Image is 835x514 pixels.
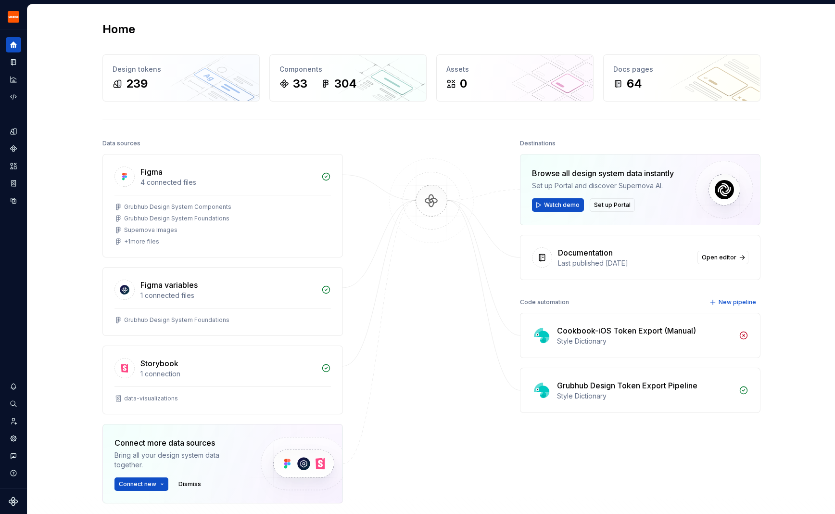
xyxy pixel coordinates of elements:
a: Storybook1 connectiondata-visualizations [102,346,343,414]
div: Components [279,64,417,74]
a: Data sources [6,193,21,208]
button: New pipeline [707,296,760,309]
div: Grubhub Design System Components [124,203,231,211]
button: Dismiss [174,477,205,491]
svg: Supernova Logo [9,497,18,506]
a: Analytics [6,72,21,87]
div: data-visualizations [124,395,178,402]
div: 304 [334,76,357,91]
button: Notifications [6,379,21,394]
div: Grubhub Design System Foundations [124,215,229,222]
div: Style Dictionary [557,391,733,401]
div: 239 [126,76,148,91]
div: Style Dictionary [557,336,733,346]
a: Design tokens239 [102,54,260,102]
span: Open editor [702,254,736,261]
div: Documentation [558,247,613,258]
button: Search ⌘K [6,396,21,411]
div: 33 [293,76,307,91]
div: Figma [140,166,163,178]
div: Storybook [140,358,178,369]
a: Assets0 [436,54,594,102]
div: Grubhub Design System Foundations [124,316,229,324]
div: Figma variables [140,279,198,291]
div: Docs pages [613,64,750,74]
a: Invite team [6,413,21,429]
a: Documentation [6,54,21,70]
span: Dismiss [178,480,201,488]
div: Assets [446,64,583,74]
div: + 1 more files [124,238,159,245]
div: 1 connected files [140,291,316,300]
a: Home [6,37,21,52]
div: Data sources [102,137,140,150]
div: Set up Portal and discover Supernova AI. [532,181,674,191]
img: 4e8d6f31-f5cf-47b4-89aa-e4dec1dc0822.png [8,11,19,23]
div: Last published [DATE] [558,258,692,268]
div: Browse all design system data instantly [532,167,674,179]
h2: Home [102,22,135,37]
a: Code automation [6,89,21,104]
button: Set up Portal [590,198,635,212]
a: Components33304 [269,54,427,102]
a: Open editor [697,251,748,264]
button: Connect new [114,477,168,491]
div: Code automation [520,296,569,309]
div: 0 [460,76,467,91]
a: Docs pages64 [603,54,760,102]
a: Figma4 connected filesGrubhub Design System ComponentsGrubhub Design System FoundationsSupernova ... [102,154,343,257]
a: Settings [6,431,21,446]
a: Components [6,141,21,156]
button: Watch demo [532,198,584,212]
a: Storybook stories [6,176,21,191]
a: Design tokens [6,124,21,139]
span: Watch demo [544,201,580,209]
div: Grubhub Design Token Export Pipeline [557,380,697,391]
button: Contact support [6,448,21,463]
div: Destinations [520,137,556,150]
span: Connect new [119,480,156,488]
a: Assets [6,158,21,174]
span: Set up Portal [594,201,631,209]
div: 1 connection [140,369,316,379]
div: Design tokens [113,64,250,74]
div: Cookbook-iOS Token Export (Manual) [557,325,696,336]
span: New pipeline [719,298,756,306]
div: Supernova Images [124,226,177,234]
div: 64 [627,76,642,91]
div: Bring all your design system data together. [114,450,244,470]
div: Connect more data sources [114,437,244,449]
div: 4 connected files [140,178,316,187]
a: Figma variables1 connected filesGrubhub Design System Foundations [102,267,343,336]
